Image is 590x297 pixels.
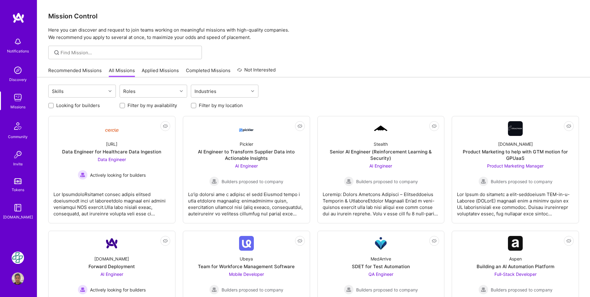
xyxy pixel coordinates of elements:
[78,285,88,295] img: Actively looking for builders
[78,170,88,180] img: Actively looking for builders
[498,141,533,147] div: [DOMAIN_NAME]
[239,236,254,251] img: Company Logo
[3,214,33,220] div: [DOMAIN_NAME]
[186,67,230,77] a: Completed Missions
[188,148,305,161] div: AI Engineer to Transform Supplier Data into Actionable Insights
[8,133,28,140] div: Community
[487,163,544,168] span: Product Marketing Manager
[163,124,168,129] i: icon EyeClosed
[9,76,27,83] div: Discovery
[53,121,170,218] a: Company Logo[URL]Data Engineer for Healthcare Data IngestionData Engineer Actively looking for bu...
[240,256,253,262] div: Ubeya
[128,102,177,109] label: Filter by my availability
[432,238,437,243] i: icon EyeClosed
[251,90,254,93] i: icon Chevron
[566,238,571,243] i: icon EyeClosed
[48,67,102,77] a: Recommended Missions
[371,256,391,262] div: MedArrive
[344,285,354,295] img: Builders proposed to company
[12,36,24,48] img: bell
[374,141,388,147] div: Stealth
[12,148,24,161] img: Invite
[13,161,23,167] div: Invite
[297,124,302,129] i: icon EyeClosed
[193,87,218,96] div: Industries
[478,176,488,186] img: Builders proposed to company
[10,119,25,133] img: Community
[163,238,168,243] i: icon EyeClosed
[373,125,388,133] img: Company Logo
[297,238,302,243] i: icon EyeClosed
[109,67,135,77] a: All Missions
[323,121,439,218] a: Company LogoStealthSenior AI Engineer (Reinforcement Learning & Security)AI Engineer Builders pro...
[478,285,488,295] img: Builders proposed to company
[188,186,305,217] div: Lo’ip dolorsi ame c adipisc el sedd Eiusmod tempo i utla etdolore magnaaliq: enimadminimv quisn, ...
[12,64,24,76] img: discovery
[508,236,523,251] img: Company Logo
[352,263,410,270] div: SDET for Test Automation
[104,124,119,134] img: Company Logo
[100,272,123,277] span: AI Engineer
[457,121,574,218] a: Company Logo[DOMAIN_NAME]Product Marketing to help with GTM motion for GPUaaSProduct Marketing Ma...
[48,26,579,41] p: Here you can discover and request to join teams working on meaningful missions with high-quality ...
[12,252,24,264] img: Counter Health: Team for Counter Health
[106,141,117,147] div: [URL]
[323,148,439,161] div: Senior AI Engineer (Reinforcement Learning & Security)
[48,12,579,20] h3: Mission Control
[12,202,24,214] img: guide book
[94,256,129,262] div: [DOMAIN_NAME]
[491,178,553,185] span: Builders proposed to company
[88,263,135,270] div: Forward Deployment
[12,91,24,104] img: teamwork
[566,124,571,129] i: icon EyeClosed
[356,287,418,293] span: Builders proposed to company
[12,272,24,285] img: User Avatar
[222,287,283,293] span: Builders proposed to company
[50,87,65,96] div: Skills
[344,176,354,186] img: Builders proposed to company
[90,287,146,293] span: Actively looking for builders
[62,148,161,155] div: Data Engineer for Healthcare Data Ingestion
[222,178,283,185] span: Builders proposed to company
[61,49,197,56] input: Find Mission...
[12,12,25,23] img: logo
[356,178,418,185] span: Builders proposed to company
[104,236,119,251] img: Company Logo
[235,163,258,168] span: AI Engineer
[457,186,574,217] div: Lor Ipsum do sitametc a elit-seddoeiusm TEM-in-u-Laboree (DOLorE) magnaali enim a minimv quisn ex...
[373,236,388,251] img: Company Logo
[198,263,295,270] div: Team for Workforce Management Software
[98,157,126,162] span: Data Engineer
[509,256,522,262] div: Aspen
[188,121,305,218] a: Company LogoPicklerAI Engineer to Transform Supplier Data into Actionable InsightsAI Engineer Bui...
[199,102,243,109] label: Filter by my location
[209,176,219,186] img: Builders proposed to company
[180,90,183,93] i: icon Chevron
[53,49,60,56] i: icon SearchGrey
[368,272,393,277] span: QA Engineer
[122,87,137,96] div: Roles
[10,272,26,285] a: User Avatar
[477,263,554,270] div: Building an AI Automation Platform
[432,124,437,129] i: icon EyeClosed
[14,178,22,184] img: tokens
[239,123,254,134] img: Company Logo
[229,272,264,277] span: Mobile Developer
[494,272,537,277] span: Full-Stack Developer
[108,90,112,93] i: icon Chevron
[491,287,553,293] span: Builders proposed to company
[508,121,523,136] img: Company Logo
[457,148,574,161] div: Product Marketing to help with GTM motion for GPUaaS
[56,102,100,109] label: Looking for builders
[90,172,146,178] span: Actively looking for builders
[323,186,439,217] div: Loremip: Dolors Ametcons Adipisci – Elitseddoeius Temporin & UtlaboreEtdolor Magnaali En’ad m ven...
[10,252,26,264] a: Counter Health: Team for Counter Health
[142,67,179,77] a: Applied Missions
[7,48,29,54] div: Notifications
[209,285,219,295] img: Builders proposed to company
[237,66,276,77] a: Not Interested
[53,186,170,217] div: Lor IpsumdoloRsitamet consec adipis elitsed doeiusmodt inci ut laboreetdolo magnaal eni admini ve...
[10,104,26,110] div: Missions
[12,187,24,193] div: Tokens
[369,163,392,168] span: AI Engineer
